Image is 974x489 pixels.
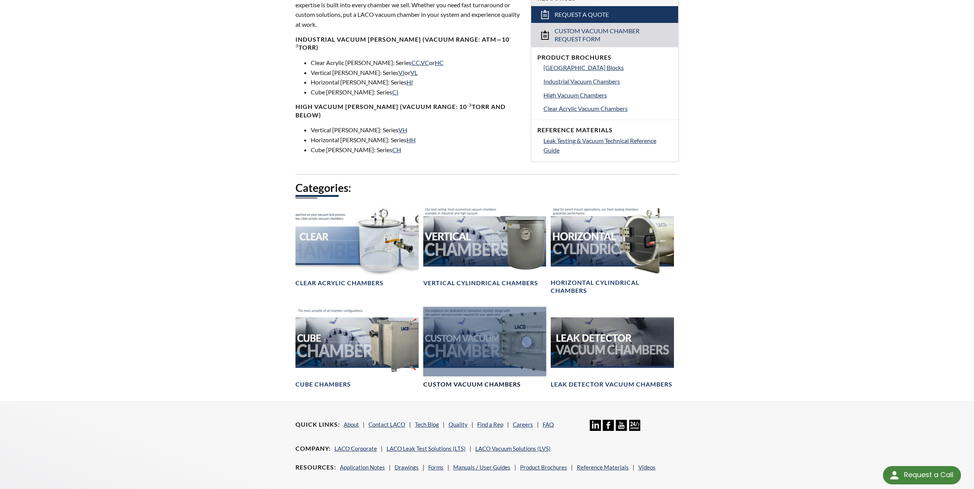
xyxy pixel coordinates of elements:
[295,181,679,195] h2: Categories:
[531,6,678,23] a: Request a Quote
[513,421,533,428] a: Careers
[311,68,522,78] li: Vertical [PERSON_NAME]: Series or
[543,91,607,99] span: High Vacuum Chambers
[311,145,522,155] li: Cube [PERSON_NAME]: Series
[295,206,419,287] a: Clear Chambers headerClear Acrylic Chambers
[344,421,359,428] a: About
[423,307,547,388] a: Custom Vacuum Chamber headerCustom Vacuum Chambers
[392,88,398,96] a: CI
[904,466,953,484] div: Request a Call
[410,69,418,76] a: VL
[295,36,522,52] h4: Industrial Vacuum [PERSON_NAME] (vacuum range: atm—10 Torr)
[543,105,628,112] span: Clear Acrylic Vacuum Chambers
[369,421,405,428] a: Contact LACO
[340,464,385,471] a: Application Notes
[415,421,439,428] a: Tech Blog
[295,307,419,388] a: Cube Chambers headerCube Chambers
[295,380,351,388] h4: Cube Chambers
[311,87,522,97] li: Cube [PERSON_NAME]: Series
[551,307,674,388] a: Leak Test Vacuum Chambers headerLeak Detector Vacuum Chambers
[883,466,961,484] div: Request a Call
[543,78,620,85] span: Industrial Vacuum Chambers
[395,464,419,471] a: Drawings
[543,64,624,71] span: [GEOGRAPHIC_DATA] Blocks
[392,146,401,153] a: CH
[531,23,678,47] a: Custom Vacuum Chamber Request Form
[406,136,416,143] a: HH
[449,421,468,428] a: Quality
[311,58,522,68] li: Clear Acrylic [PERSON_NAME]: Series , or
[629,425,640,432] a: 24/7 Support
[295,463,336,471] h4: Resources
[295,35,511,49] sup: -3
[543,76,672,86] a: Industrial Vacuum Chambers
[888,469,901,481] img: round button
[423,380,521,388] h4: Custom Vacuum Chambers
[411,59,420,66] a: CC
[543,104,672,114] a: Clear Acrylic Vacuum Chambers
[537,126,672,134] h4: Reference Materials
[295,445,331,453] h4: Company
[423,206,547,287] a: Vertical Vacuum Chambers headerVertical Cylindrical Chambers
[543,63,672,73] a: [GEOGRAPHIC_DATA] Blocks
[334,445,377,452] a: LACO Corporate
[428,464,444,471] a: Forms
[423,279,538,287] h4: Vertical Cylindrical Chambers
[555,27,657,43] span: Custom Vacuum Chamber Request Form
[295,279,383,287] h4: Clear Acrylic Chambers
[520,464,567,471] a: Product Brochures
[311,135,522,145] li: Horizontal [PERSON_NAME]: Series
[398,126,407,133] a: VH
[311,125,522,135] li: Vertical [PERSON_NAME]: Series
[543,137,656,154] span: Leak Testing & Vacuum Technical Reference Guide
[537,54,672,62] h4: Product Brochures
[311,77,522,87] li: Horizontal [PERSON_NAME]: Series
[435,59,444,66] a: HC
[543,421,554,428] a: FAQ
[551,380,672,388] h4: Leak Detector Vacuum Chambers
[477,421,503,428] a: Find a Rep
[406,78,413,86] a: HI
[467,102,472,108] sup: -3
[555,11,609,19] span: Request a Quote
[638,464,656,471] a: Videos
[421,59,429,66] a: VC
[295,103,522,119] h4: High Vacuum [PERSON_NAME] (Vacuum range: 10 Torr and below)
[295,421,340,429] h4: Quick Links
[551,279,674,295] h4: Horizontal Cylindrical Chambers
[387,445,466,452] a: LACO Leak Test Solutions (LTS)
[577,464,629,471] a: Reference Materials
[453,464,511,471] a: Manuals / User Guides
[551,206,674,295] a: Horizontal Cylindrical headerHorizontal Cylindrical Chambers
[398,69,405,76] a: VI
[543,90,672,100] a: High Vacuum Chambers
[629,420,640,431] img: 24/7 Support Icon
[475,445,551,452] a: LACO Vacuum Solutions (LVS)
[543,136,672,155] a: Leak Testing & Vacuum Technical Reference Guide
